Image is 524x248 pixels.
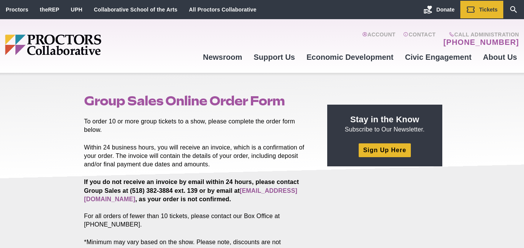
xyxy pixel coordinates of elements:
[503,1,524,18] a: Search
[460,1,503,18] a: Tickets
[94,7,178,13] a: Collaborative School of the Arts
[301,47,399,67] a: Economic Development
[84,117,310,134] p: To order 10 or more group tickets to a show, please complete the order form below.
[84,94,310,108] h1: Group Sales Online Order Form
[437,7,455,13] span: Donate
[5,34,160,55] img: Proctors logo
[40,7,59,13] a: theREP
[84,187,297,202] a: [EMAIL_ADDRESS][DOMAIN_NAME]
[362,31,395,47] a: Account
[248,47,301,67] a: Support Us
[350,115,419,124] strong: Stay in the Know
[336,114,433,134] p: Subscribe to Our Newsletter.
[443,38,519,47] a: [PHONE_NUMBER]
[84,178,310,228] p: For all orders of fewer than 10 tickets, please contact our Box Office at [PHONE_NUMBER].
[441,31,519,38] span: Call Administration
[189,7,256,13] a: All Proctors Collaborative
[479,7,498,13] span: Tickets
[477,47,523,67] a: About Us
[84,143,310,169] p: Within 24 business hours, you will receive an invoice, which is a confirmation of your order. The...
[84,179,299,202] strong: If you do not receive an invoice by email within 24 hours, please contact Group Sales at (518) 38...
[418,1,460,18] a: Donate
[399,47,477,67] a: Civic Engagement
[71,7,82,13] a: UPH
[6,7,28,13] a: Proctors
[359,143,411,157] a: Sign Up Here
[403,31,436,47] a: Contact
[197,47,248,67] a: Newsroom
